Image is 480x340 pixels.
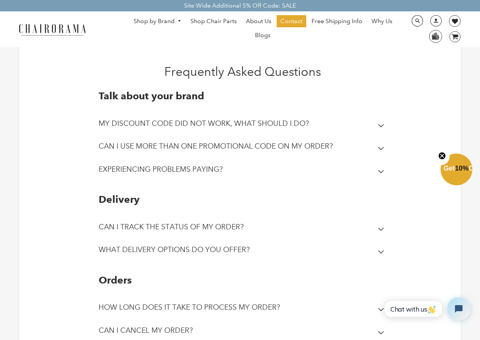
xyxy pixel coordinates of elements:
[312,17,362,25] span: Free Shipping Info
[434,147,450,165] button: Close teaser
[99,222,244,231] h2: CAN I TRACK THE STATUS OF MY ORDER?
[242,15,275,27] a: About Us
[99,136,387,160] summary: CAN I USE MORE THAN ONE PROMOTIONAL CODE ON MY ORDER?
[99,217,387,240] summary: CAN I TRACK THE STATUS OF MY ORDER?
[99,114,387,137] summary: MY DISCOUNT CODE DID NOT WORK, WHAT SHOULD I DO?
[99,303,280,312] h2: HOW LONG DOES IT TAKE TO PROCESS MY ORDER?
[455,165,469,172] span: 10%
[99,240,387,263] summary: WHAT DELIVERY OPTIONS DO YOU OFFER?
[280,17,302,25] span: Contact
[246,17,271,25] span: About Us
[99,298,387,321] summary: HOW LONG DOES IT TAKE TO PROCESS MY ORDER?
[99,165,223,174] h2: EXPERIENCING PROBLEMS PAYING?
[99,90,387,102] h2: Talk about your brand
[251,29,274,41] a: Blogs
[99,245,250,254] h2: WHAT DELIVERY OPTIONS DO YOU OFFER?
[444,165,478,172] span: Get Off
[430,30,441,42] img: WhatsApp_Image_2024-07-12_at_16.23.01.webp
[379,291,477,327] iframe: Tidio Chat
[277,15,306,27] a: Contact
[99,119,309,128] h2: MY DISCOUNT CODE DID NOT WORK, WHAT SHOULD I DO?
[123,15,403,43] nav: DesktopNavigation
[255,31,271,39] span: Blogs
[99,64,387,79] h1: Frequently Asked Questions
[187,15,241,27] a: Shop Chair Parts
[14,23,90,36] img: chairorama
[308,15,366,27] a: Free Shipping Info
[130,16,185,27] a: Shop by Brand
[99,274,387,286] h2: Orders
[368,15,396,27] a: Why Us
[371,17,392,25] span: Why Us
[99,160,387,183] summary: EXPERIENCING PROBLEMS PAYING?
[99,142,333,150] h2: CAN I USE MORE THAN ONE PROMOTIONAL CODE ON MY ORDER?
[190,17,237,25] span: Shop Chair Parts
[99,326,193,335] h2: CAN I CANCEL MY ORDER?
[441,154,472,186] div: Get10%OffClose teaser
[99,194,387,205] h2: Delivery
